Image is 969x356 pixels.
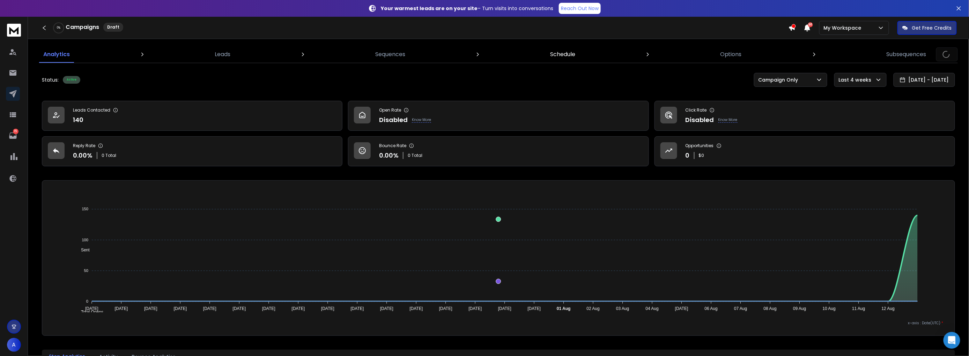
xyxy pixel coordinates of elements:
[716,46,746,63] a: Options
[232,306,246,311] tspan: [DATE]
[82,238,88,242] tspan: 100
[759,76,801,83] p: Campaign Only
[720,50,742,59] p: Options
[6,129,20,143] a: 15
[350,306,364,311] tspan: [DATE]
[887,50,926,59] p: Subsequences
[375,50,405,59] p: Sequences
[764,306,777,311] tspan: 08 Aug
[912,24,952,31] p: Get Free Credits
[550,50,575,59] p: Schedule
[894,73,955,87] button: [DATE] - [DATE]
[469,306,482,311] tspan: [DATE]
[7,338,21,352] button: A
[734,306,747,311] tspan: 07 Aug
[379,107,401,113] p: Open Rate
[291,306,305,311] tspan: [DATE]
[7,24,21,37] img: logo
[379,143,406,149] p: Bounce Rate
[173,306,187,311] tspan: [DATE]
[882,306,895,311] tspan: 12 Aug
[43,50,70,59] p: Analytics
[262,306,275,311] tspan: [DATE]
[654,136,955,166] a: Opportunities0$0
[379,115,408,125] p: Disabled
[76,310,103,315] span: Total Opens
[675,306,688,311] tspan: [DATE]
[210,46,235,63] a: Leads
[944,332,960,349] div: Open Intercom Messenger
[102,153,116,158] p: 0 Total
[823,306,836,311] tspan: 10 Aug
[546,46,579,63] a: Schedule
[559,3,601,14] a: Reach Out Now
[57,26,60,30] p: 0 %
[654,101,955,131] a: Click RateDisabledKnow More
[215,50,230,59] p: Leads
[73,151,93,160] p: 0.00 %
[498,306,511,311] tspan: [DATE]
[718,117,738,123] p: Know More
[13,129,19,134] p: 15
[686,115,714,125] p: Disabled
[839,76,874,83] p: Last 4 weeks
[39,46,74,63] a: Analytics
[380,306,393,311] tspan: [DATE]
[646,306,659,311] tspan: 04 Aug
[82,207,88,211] tspan: 150
[144,306,157,311] tspan: [DATE]
[203,306,216,311] tspan: [DATE]
[528,306,541,311] tspan: [DATE]
[84,268,88,273] tspan: 50
[73,115,83,125] p: 140
[408,153,422,158] p: 0 Total
[348,101,649,131] a: Open RateDisabledKnow More
[897,21,957,35] button: Get Free Credits
[699,153,704,158] p: $ 0
[381,5,553,12] p: – Turn visits into conversations
[42,136,342,166] a: Reply Rate0.00%0 Total
[439,306,452,311] tspan: [DATE]
[793,306,806,311] tspan: 09 Aug
[371,46,409,63] a: Sequences
[42,76,59,83] p: Status:
[321,306,334,311] tspan: [DATE]
[808,22,813,27] span: 50
[852,306,865,311] tspan: 11 Aug
[686,143,714,149] p: Opportunities
[616,306,629,311] tspan: 03 Aug
[53,320,944,326] p: x-axis : Date(UTC)
[114,306,128,311] tspan: [DATE]
[76,248,90,252] span: Sent
[705,306,718,311] tspan: 06 Aug
[557,306,571,311] tspan: 01 Aug
[85,306,98,311] tspan: [DATE]
[882,46,931,63] a: Subsequences
[66,23,99,31] h1: Campaigns
[86,300,88,304] tspan: 0
[348,136,649,166] a: Bounce Rate0.00%0 Total
[587,306,600,311] tspan: 02 Aug
[409,306,423,311] tspan: [DATE]
[381,5,478,12] strong: Your warmest leads are on your site
[103,23,123,32] div: Draft
[686,151,690,160] p: 0
[824,24,864,31] p: My Workspace
[73,143,95,149] p: Reply Rate
[42,101,342,131] a: Leads Contacted140
[63,76,80,84] div: Active
[412,117,431,123] p: Know More
[379,151,399,160] p: 0.00 %
[686,107,707,113] p: Click Rate
[73,107,110,113] p: Leads Contacted
[561,5,599,12] p: Reach Out Now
